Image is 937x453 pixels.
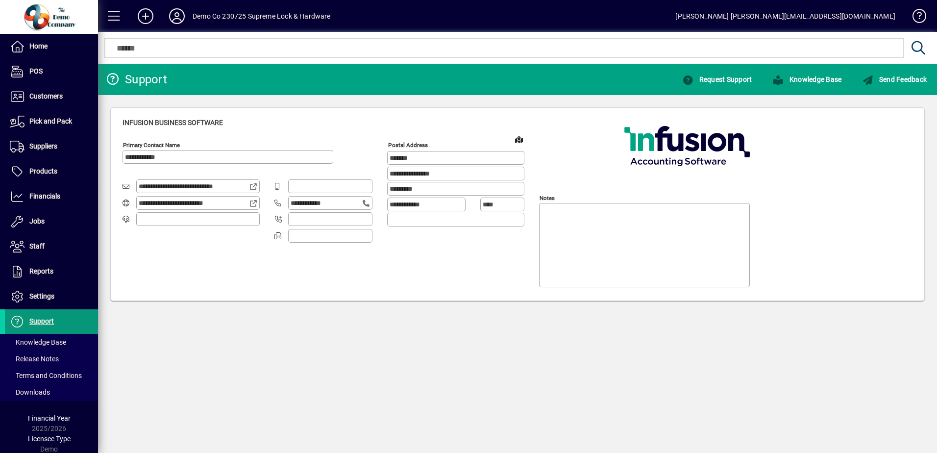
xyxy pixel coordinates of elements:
span: Financial Year [28,414,71,422]
div: Support [105,72,167,87]
a: Knowledge Base [5,334,98,351]
span: Suppliers [29,142,57,150]
span: POS [29,67,43,75]
span: Staff [29,242,45,250]
span: Downloads [10,388,50,396]
a: Downloads [5,384,98,401]
span: Reports [29,267,53,275]
div: [PERSON_NAME] [PERSON_NAME][EMAIL_ADDRESS][DOMAIN_NAME] [675,8,895,24]
mat-label: Primary Contact Name [123,142,180,149]
button: Knowledge Base [770,71,844,88]
a: Settings [5,284,98,309]
a: Home [5,34,98,59]
span: Settings [29,292,54,300]
span: Request Support [682,75,752,83]
span: Customers [29,92,63,100]
a: Products [5,159,98,184]
span: Financials [29,192,60,200]
a: View on map [511,131,527,147]
button: Send Feedback [860,71,929,88]
span: Knowledge Base [772,75,841,83]
span: Jobs [29,217,45,225]
span: Products [29,167,57,175]
a: Pick and Pack [5,109,98,134]
span: Support [29,317,54,325]
button: Request Support [680,71,754,88]
span: Terms and Conditions [10,372,82,379]
a: Jobs [5,209,98,234]
a: Knowledge Base [762,71,852,88]
mat-label: Notes [540,195,555,201]
button: Add [130,7,161,25]
a: Suppliers [5,134,98,159]
button: Profile [161,7,193,25]
a: Knowledge Base [905,2,925,34]
span: Knowledge Base [10,338,66,346]
div: Demo Co 230725 Supreme Lock & Hardware [193,8,331,24]
a: Reports [5,259,98,284]
a: POS [5,59,98,84]
a: Customers [5,84,98,109]
a: Release Notes [5,351,98,367]
span: Licensee Type [28,435,71,443]
span: Pick and Pack [29,117,72,125]
span: Infusion Business Software [123,119,223,126]
span: Send Feedback [862,75,927,83]
span: Home [29,42,48,50]
a: Terms and Conditions [5,367,98,384]
a: Staff [5,234,98,259]
span: Release Notes [10,355,59,363]
a: Financials [5,184,98,209]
